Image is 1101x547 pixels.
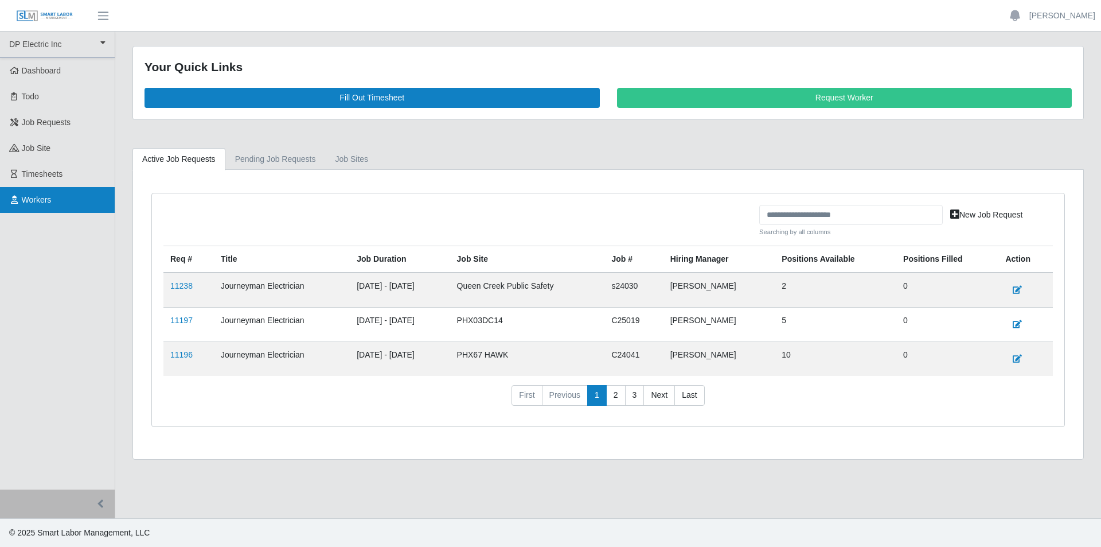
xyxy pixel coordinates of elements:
td: [PERSON_NAME] [663,342,775,377]
span: Dashboard [22,66,61,75]
td: Journeyman Electrician [214,342,350,377]
a: 11196 [170,350,193,359]
td: [PERSON_NAME] [663,308,775,342]
td: [PERSON_NAME] [663,273,775,308]
th: Positions Filled [896,246,998,273]
th: Job # [604,246,663,273]
div: Your Quick Links [145,58,1072,76]
a: Pending Job Requests [225,148,326,170]
td: C25019 [604,308,663,342]
th: Title [214,246,350,273]
span: Workers [22,195,52,204]
img: SLM Logo [16,10,73,22]
span: Job Requests [22,118,71,127]
td: Journeyman Electrician [214,273,350,308]
td: PHX03DC14 [450,308,605,342]
a: [PERSON_NAME] [1029,10,1095,22]
nav: pagination [163,385,1053,415]
th: Positions Available [775,246,896,273]
a: Last [674,385,704,406]
td: [DATE] - [DATE] [350,308,450,342]
th: Job Duration [350,246,450,273]
a: 11197 [170,316,193,325]
span: Timesheets [22,169,63,179]
th: job site [450,246,605,273]
span: job site [22,143,51,153]
small: Searching by all columns [759,227,943,237]
span: © 2025 Smart Labor Management, LLC [9,528,150,537]
span: Todo [22,92,39,101]
td: C24041 [604,342,663,377]
td: 2 [775,273,896,308]
td: s24030 [604,273,663,308]
a: 3 [625,385,645,406]
td: 0 [896,273,998,308]
td: 0 [896,342,998,377]
a: Next [643,385,675,406]
td: 5 [775,308,896,342]
a: New Job Request [943,205,1030,225]
td: [DATE] - [DATE] [350,273,450,308]
a: 2 [606,385,626,406]
td: 10 [775,342,896,377]
a: 11238 [170,281,193,290]
th: Req # [163,246,214,273]
a: 1 [587,385,607,406]
a: Request Worker [617,88,1072,108]
th: Action [998,246,1053,273]
a: Active Job Requests [132,148,225,170]
td: Queen Creek Public Safety [450,273,605,308]
th: Hiring Manager [663,246,775,273]
a: job sites [326,148,378,170]
td: [DATE] - [DATE] [350,342,450,377]
td: PHX67 HAWK [450,342,605,377]
td: Journeyman Electrician [214,308,350,342]
td: 0 [896,308,998,342]
a: Fill Out Timesheet [145,88,600,108]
